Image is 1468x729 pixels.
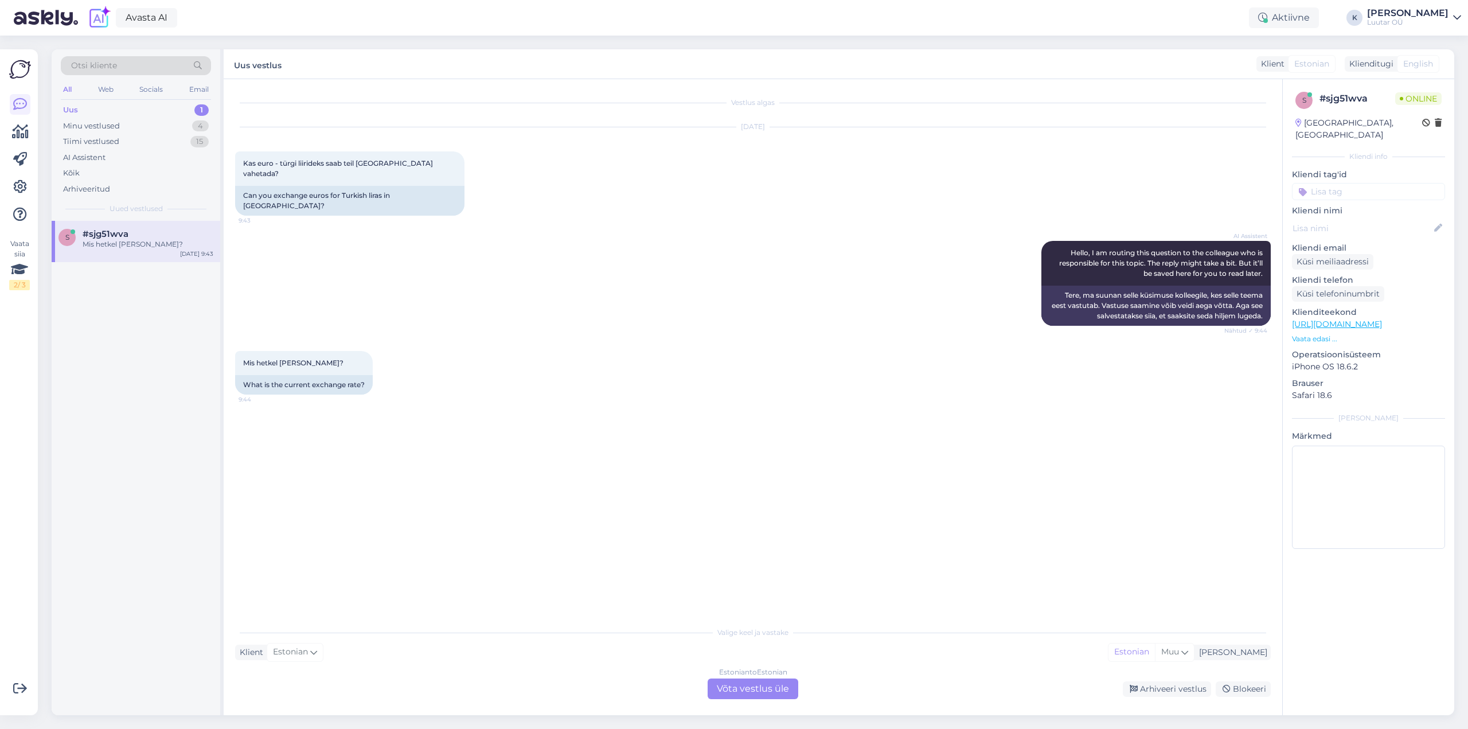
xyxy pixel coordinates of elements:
[63,152,106,163] div: AI Assistent
[1292,349,1445,361] p: Operatsioonisüsteem
[235,627,1271,638] div: Valige keel ja vastake
[110,204,163,214] span: Uued vestlused
[1292,254,1373,270] div: Küsi meiliaadressi
[1395,92,1442,105] span: Online
[1292,389,1445,401] p: Safari 18.6
[719,667,787,677] div: Estonian to Estonian
[63,184,110,195] div: Arhiveeritud
[83,229,128,239] span: #sjg51wva
[65,233,69,241] span: s
[1224,232,1267,240] span: AI Assistent
[1292,205,1445,217] p: Kliendi nimi
[1403,58,1433,70] span: English
[1292,319,1382,329] a: [URL][DOMAIN_NAME]
[239,395,282,404] span: 9:44
[234,56,282,72] label: Uus vestlus
[1292,361,1445,373] p: iPhone OS 18.6.2
[63,120,120,132] div: Minu vestlused
[1194,646,1267,658] div: [PERSON_NAME]
[1161,646,1179,657] span: Muu
[187,82,211,97] div: Email
[235,186,464,216] div: Can you exchange euros for Turkish liras in [GEOGRAPHIC_DATA]?
[1292,183,1445,200] input: Lisa tag
[1367,18,1449,27] div: Luutar OÜ
[1249,7,1319,28] div: Aktiivne
[1292,413,1445,423] div: [PERSON_NAME]
[61,82,74,97] div: All
[1292,242,1445,254] p: Kliendi email
[1292,377,1445,389] p: Brauser
[63,167,80,179] div: Kõik
[708,679,798,699] div: Võta vestlus üle
[116,8,177,28] a: Avasta AI
[1295,117,1422,141] div: [GEOGRAPHIC_DATA], [GEOGRAPHIC_DATA]
[96,82,116,97] div: Web
[1367,9,1449,18] div: [PERSON_NAME]
[273,646,308,658] span: Estonian
[71,60,117,72] span: Otsi kliente
[87,6,111,30] img: explore-ai
[243,358,343,367] span: Mis hetkel [PERSON_NAME]?
[1216,681,1271,697] div: Blokeeri
[1108,644,1155,661] div: Estonian
[9,59,31,80] img: Askly Logo
[180,250,213,258] div: [DATE] 9:43
[1293,222,1432,235] input: Lisa nimi
[1292,169,1445,181] p: Kliendi tag'id
[63,104,78,116] div: Uus
[192,120,209,132] div: 4
[1292,274,1445,286] p: Kliendi telefon
[1256,58,1284,70] div: Klient
[235,98,1271,108] div: Vestlus algas
[1224,326,1267,335] span: Nähtud ✓ 9:44
[1292,334,1445,344] p: Vaata edasi ...
[235,646,263,658] div: Klient
[9,239,30,290] div: Vaata siia
[83,239,213,250] div: Mis hetkel [PERSON_NAME]?
[239,216,282,225] span: 9:43
[1302,96,1306,104] span: s
[243,159,435,178] span: Kas euro - türgi liirideks saab teil [GEOGRAPHIC_DATA] vahetada?
[1292,430,1445,442] p: Märkmed
[1292,151,1445,162] div: Kliendi info
[1319,92,1395,106] div: # sjg51wva
[190,136,209,147] div: 15
[1041,286,1271,326] div: Tere, ma suunan selle küsimuse kolleegile, kes selle teema eest vastutab. Vastuse saamine võib ve...
[235,122,1271,132] div: [DATE]
[1292,306,1445,318] p: Klienditeekond
[137,82,165,97] div: Socials
[1059,248,1264,278] span: Hello, I am routing this question to the colleague who is responsible for this topic. The reply m...
[235,375,373,395] div: What is the current exchange rate?
[1367,9,1461,27] a: [PERSON_NAME]Luutar OÜ
[194,104,209,116] div: 1
[63,136,119,147] div: Tiimi vestlused
[1345,58,1393,70] div: Klienditugi
[1346,10,1362,26] div: K
[9,280,30,290] div: 2 / 3
[1294,58,1329,70] span: Estonian
[1123,681,1211,697] div: Arhiveeri vestlus
[1292,286,1384,302] div: Küsi telefoninumbrit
